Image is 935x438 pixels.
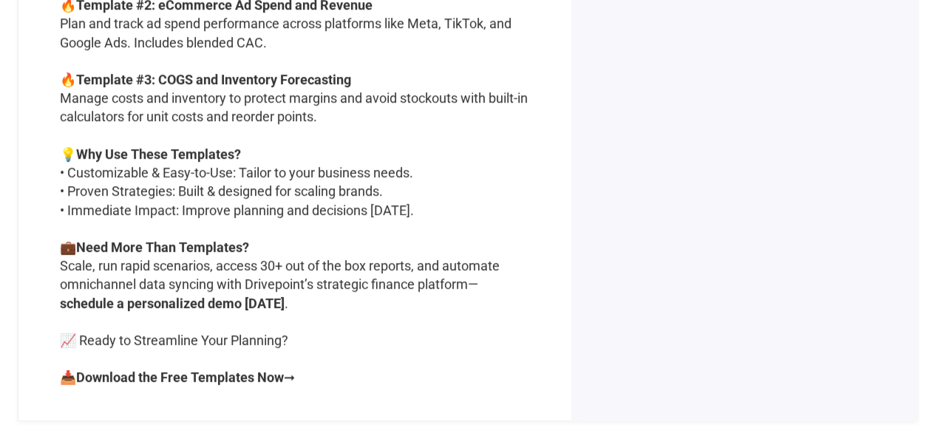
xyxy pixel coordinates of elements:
a: schedule a personalized demo [DATE] [60,295,285,311]
strong: Template #3: COGS and Inventory Forecasting [76,72,351,87]
strong: Download the Free Templates Now [76,369,284,385]
strong: Why Use These Templates? [76,146,241,162]
strong: Need More Than Templates? [76,239,249,255]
